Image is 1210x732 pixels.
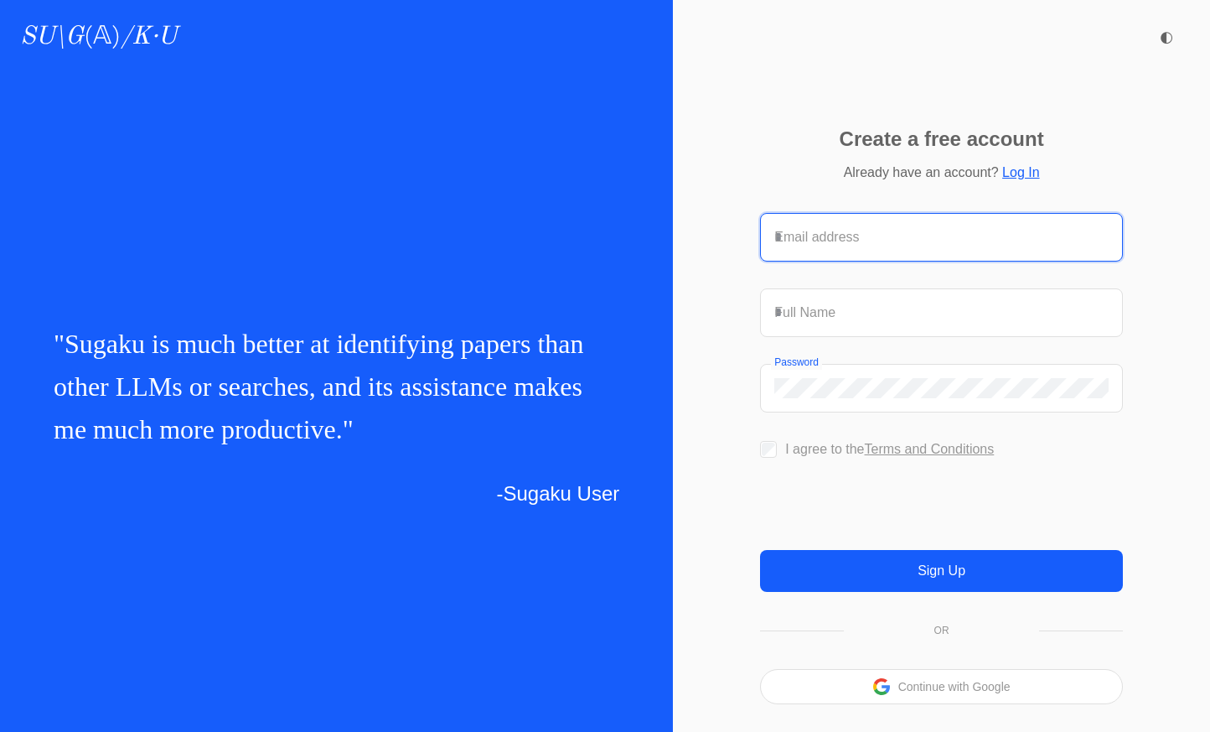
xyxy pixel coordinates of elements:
[844,165,999,179] span: Already have an account?
[1002,165,1039,179] a: Log In
[934,626,949,636] p: OR
[54,478,619,510] p: -Sugaku User
[840,129,1044,149] p: Create a free account
[54,323,619,452] p: " "
[785,442,994,456] label: I agree to the
[20,22,177,52] a: SU\G(𝔸)/K·U
[1160,29,1173,44] span: ◐
[898,681,1011,693] button: Continue with Google
[865,442,995,456] a: Terms and Conditions
[20,24,84,49] i: SU\G
[1150,20,1183,54] button: ◐
[121,24,177,49] i: /K·U
[760,550,1123,592] button: Sign Up
[54,329,583,444] span: Sugaku is much better at identifying papers than other LLMs or searches, and its assistance makes...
